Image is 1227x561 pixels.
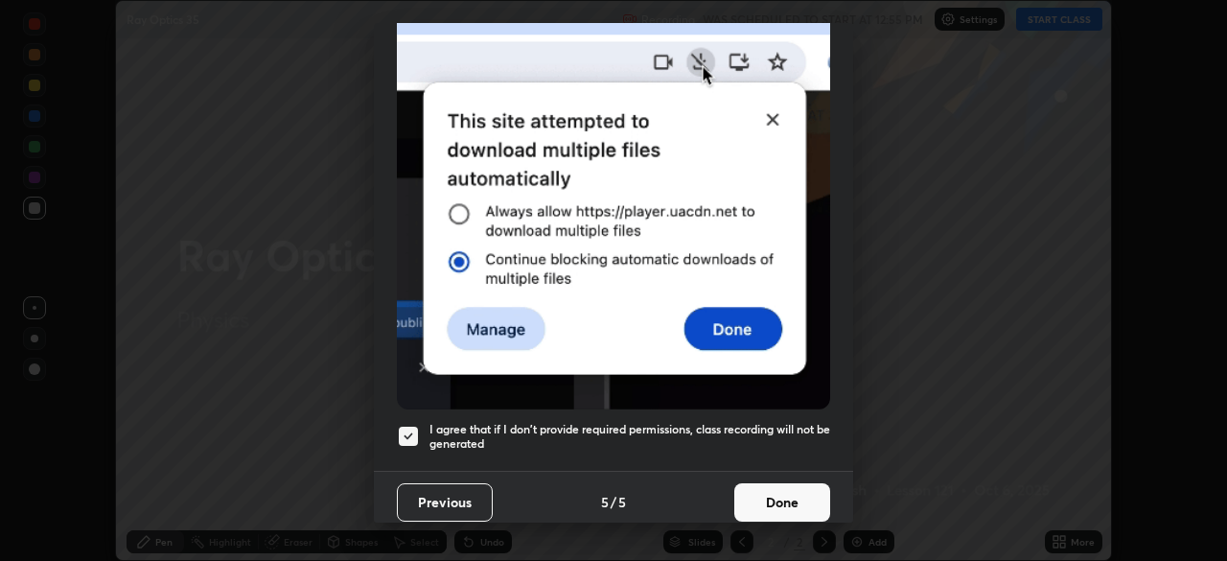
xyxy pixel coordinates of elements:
h4: 5 [601,492,609,512]
h4: / [611,492,616,512]
button: Previous [397,483,493,522]
button: Done [734,483,830,522]
h5: I agree that if I don't provide required permissions, class recording will not be generated [429,422,830,452]
h4: 5 [618,492,626,512]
